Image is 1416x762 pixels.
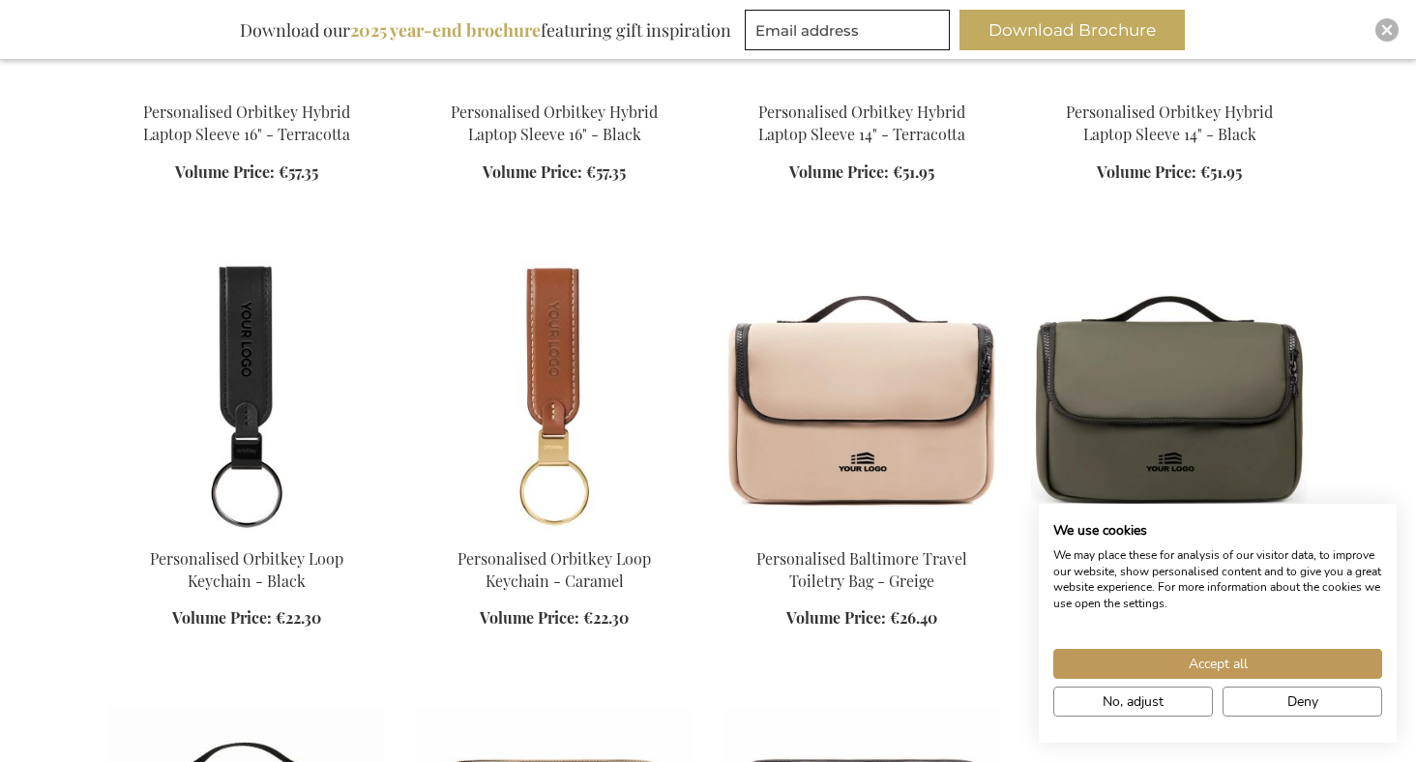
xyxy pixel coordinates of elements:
[143,102,350,144] a: Personalised Orbitkey Hybrid Laptop Sleeve 16" - Terracotta
[789,161,889,182] span: Volume Price:
[172,607,272,628] span: Volume Price:
[583,607,629,628] span: €22.30
[350,18,541,42] b: 2025 year-end brochure
[745,10,950,50] input: Email address
[756,548,967,591] a: Personalised Baltimore Travel Toiletry Bag - Greige
[1031,524,1308,542] a: Personalised Baltimore Travel Toiletry Bag - Green
[483,161,582,182] span: Volume Price:
[586,161,626,182] span: €57.35
[890,607,937,628] span: €26.40
[723,261,1000,532] img: Personalised Baltimore Travel Toiletry Bag - Greige
[723,77,1000,96] a: Personalised Orbitkey Hybrid Laptop Sleeve 14" - Terracotta
[1381,24,1393,36] img: Close
[276,607,321,628] span: €22.30
[108,524,385,542] a: Personalised Orbitkey Loop Keychain - Black
[959,10,1185,50] button: Download Brochure
[1053,649,1382,679] button: Accept all cookies
[480,607,629,630] a: Volume Price: €22.30
[758,102,965,144] a: Personalised Orbitkey Hybrid Laptop Sleeve 14" - Terracotta
[1053,522,1382,540] h2: We use cookies
[1223,687,1382,717] button: Deny all cookies
[786,607,886,628] span: Volume Price:
[1031,261,1308,532] img: Personalised Baltimore Travel Toiletry Bag - Green
[416,261,693,532] img: Personalised Orbitkey Loop Keychain - Caramel
[745,10,956,56] form: marketing offers and promotions
[1287,691,1318,712] span: Deny
[1097,161,1196,182] span: Volume Price:
[1189,654,1248,674] span: Accept all
[175,161,318,184] a: Volume Price: €57.35
[786,607,937,630] a: Volume Price: €26.40
[483,161,626,184] a: Volume Price: €57.35
[1031,77,1308,96] a: Personalised Orbitkey Hybrid Laptop Sleeve 14" - Black
[1097,161,1242,184] a: Volume Price: €51.95
[150,548,343,591] a: Personalised Orbitkey Loop Keychain - Black
[457,548,651,591] a: Personalised Orbitkey Loop Keychain - Caramel
[1200,161,1242,182] span: €51.95
[279,161,318,182] span: €57.35
[1375,18,1399,42] div: Close
[108,261,385,532] img: Personalised Orbitkey Loop Keychain - Black
[172,607,321,630] a: Volume Price: €22.30
[231,10,740,50] div: Download our featuring gift inspiration
[789,161,934,184] a: Volume Price: €51.95
[1066,102,1273,144] a: Personalised Orbitkey Hybrid Laptop Sleeve 14" - Black
[451,102,658,144] a: Personalised Orbitkey Hybrid Laptop Sleeve 16" - Black
[416,524,693,542] a: Personalised Orbitkey Loop Keychain - Caramel
[416,77,693,96] a: Personalised Orbitkey Hybrid Laptop Sleeve 16" - Black
[723,524,1000,542] a: Personalised Baltimore Travel Toiletry Bag - Greige
[108,77,385,96] a: Personalised Orbitkey Hybrid Laptop Sleeve 16" - Terracotta
[893,161,934,182] span: €51.95
[175,161,275,182] span: Volume Price:
[480,607,579,628] span: Volume Price:
[1103,691,1164,712] span: No, adjust
[1053,547,1382,612] p: We may place these for analysis of our visitor data, to improve our website, show personalised co...
[1053,687,1213,717] button: Adjust cookie preferences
